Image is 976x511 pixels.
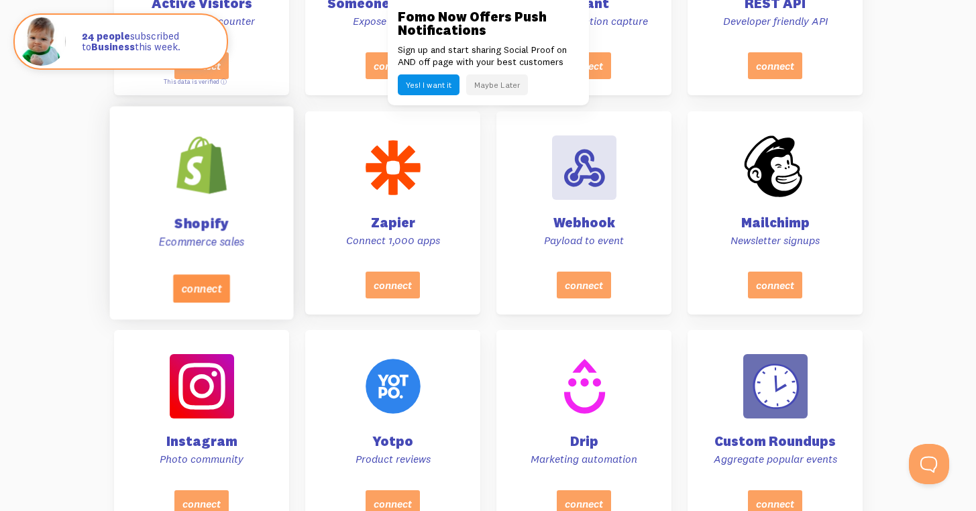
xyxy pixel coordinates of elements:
[321,233,464,247] p: Connect 1,000 apps
[366,271,420,298] button: connect
[91,40,135,53] strong: Business
[130,14,273,28] p: Live pageview counter
[512,452,655,466] p: Marketing automation
[82,30,130,42] strong: 24 people
[398,74,459,95] button: Yes! I want it
[704,435,847,448] h4: Custom Roundups
[557,52,611,79] button: connect
[130,452,273,466] p: Photo community
[512,216,655,229] h4: Webhook
[126,216,276,230] h4: Shopify
[557,271,611,298] button: connect
[512,435,655,448] h4: Drip
[321,435,464,448] h4: Yotpo
[704,452,847,466] p: Aggregate popular events
[748,52,802,79] button: connect
[321,14,464,28] p: Expose live users
[17,17,66,66] img: Fomo
[496,111,671,315] a: Webhook Payload to event connect
[398,10,579,37] h3: Fomo Now Offers Push Notifications
[130,435,273,448] h4: Instagram
[512,14,655,28] p: Web form + action capture
[748,271,802,298] button: connect
[82,31,213,53] p: subscribed to this week.
[688,111,863,315] a: Mailchimp Newsletter signups connect
[466,74,528,95] button: Maybe Later
[398,44,579,68] p: Sign up and start sharing Social Proof on AND off page with your best customers
[321,452,464,466] p: Product reviews
[109,106,293,319] a: Shopify Ecommerce sales connect
[909,444,949,484] iframe: Help Scout Beacon - Open
[704,233,847,247] p: Newsletter signups
[164,78,227,85] a: This data is verified ⓘ
[704,14,847,28] p: Developer friendly API
[172,274,229,302] button: connect
[174,52,229,79] button: connect
[126,234,276,249] p: Ecommerce sales
[321,216,464,229] h4: Zapier
[704,216,847,229] h4: Mailchimp
[512,233,655,247] p: Payload to event
[305,111,480,315] a: Zapier Connect 1,000 apps connect
[366,52,420,79] button: connect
